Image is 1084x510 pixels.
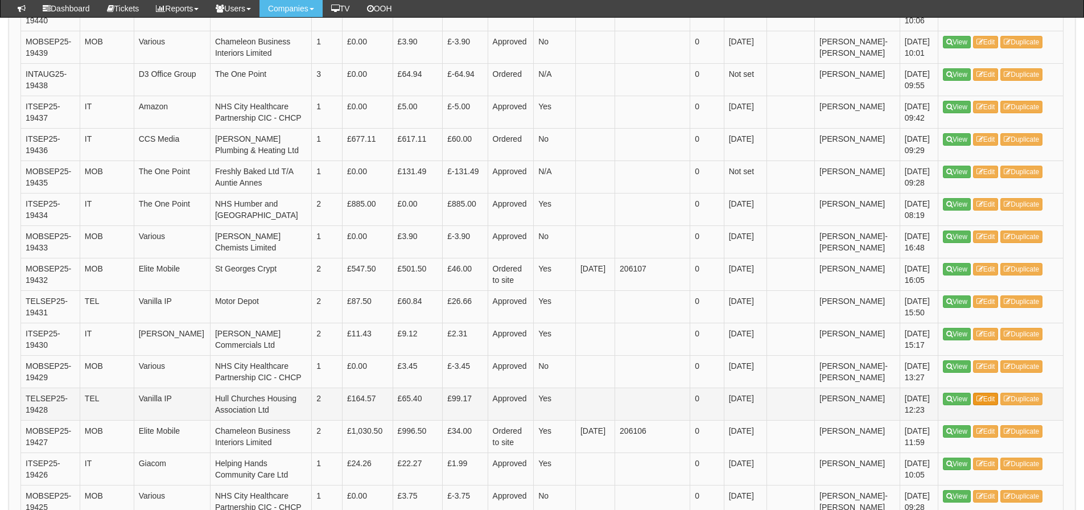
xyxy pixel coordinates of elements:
[900,225,938,258] td: [DATE] 16:48
[815,290,900,323] td: [PERSON_NAME]
[342,420,393,453] td: £1,030.50
[443,225,488,258] td: £-3.90
[690,323,724,355] td: 0
[690,420,724,453] td: 0
[210,161,311,193] td: Freshly Baked Ltd T/A Auntie Annes
[80,193,134,225] td: IT
[973,425,999,438] a: Edit
[488,31,534,63] td: Approved
[973,328,999,340] a: Edit
[973,393,999,405] a: Edit
[342,225,393,258] td: £0.00
[443,420,488,453] td: £34.00
[210,225,311,258] td: [PERSON_NAME] Chemists Limited
[900,63,938,96] td: [DATE] 09:55
[210,128,311,161] td: [PERSON_NAME] Plumbing & Heating Ltd
[21,161,80,193] td: MOBSEP25-19435
[312,31,343,63] td: 1
[973,36,999,48] a: Edit
[724,193,766,225] td: [DATE]
[943,393,971,405] a: View
[815,31,900,63] td: [PERSON_NAME]-[PERSON_NAME]
[900,323,938,355] td: [DATE] 15:17
[342,96,393,128] td: £0.00
[21,63,80,96] td: INTAUG25-19438
[724,355,766,388] td: [DATE]
[900,388,938,420] td: [DATE] 12:23
[21,420,80,453] td: MOBSEP25-19427
[815,63,900,96] td: [PERSON_NAME]
[815,96,900,128] td: [PERSON_NAME]
[724,388,766,420] td: [DATE]
[210,96,311,128] td: NHS City Healthcare Partnership CIC - CHCP
[1000,295,1042,308] a: Duplicate
[973,133,999,146] a: Edit
[134,31,210,63] td: Various
[312,63,343,96] td: 3
[443,96,488,128] td: £-5.00
[724,323,766,355] td: [DATE]
[342,323,393,355] td: £11.43
[488,161,534,193] td: Approved
[815,161,900,193] td: [PERSON_NAME]
[488,128,534,161] td: Ordered
[973,458,999,470] a: Edit
[21,355,80,388] td: MOBSEP25-19429
[815,453,900,485] td: [PERSON_NAME]
[534,31,576,63] td: No
[342,63,393,96] td: £0.00
[134,96,210,128] td: Amazon
[815,258,900,290] td: [PERSON_NAME]
[312,290,343,323] td: 2
[21,258,80,290] td: MOBSEP25-19432
[21,31,80,63] td: MOBSEP25-19439
[80,31,134,63] td: MOB
[900,128,938,161] td: [DATE] 09:29
[443,31,488,63] td: £-3.90
[210,258,311,290] td: St Georges Crypt
[534,388,576,420] td: Yes
[690,193,724,225] td: 0
[943,360,971,373] a: View
[534,355,576,388] td: No
[342,290,393,323] td: £87.50
[815,323,900,355] td: [PERSON_NAME]
[488,323,534,355] td: Approved
[210,420,311,453] td: Chameleon Business Interiors Limited
[312,96,343,128] td: 1
[393,193,443,225] td: £0.00
[943,295,971,308] a: View
[943,490,971,503] a: View
[815,388,900,420] td: [PERSON_NAME]
[393,258,443,290] td: £501.50
[1000,101,1042,113] a: Duplicate
[724,63,766,96] td: Not set
[690,258,724,290] td: 0
[443,388,488,420] td: £99.17
[690,161,724,193] td: 0
[575,258,615,290] td: [DATE]
[815,193,900,225] td: [PERSON_NAME]
[443,453,488,485] td: £1.99
[973,101,999,113] a: Edit
[393,355,443,388] td: £3.45
[134,161,210,193] td: The One Point
[393,388,443,420] td: £65.40
[973,198,999,211] a: Edit
[690,453,724,485] td: 0
[312,453,343,485] td: 1
[690,128,724,161] td: 0
[134,258,210,290] td: Elite Mobile
[724,161,766,193] td: Not set
[134,290,210,323] td: Vanilla IP
[900,290,938,323] td: [DATE] 15:50
[80,355,134,388] td: MOB
[80,96,134,128] td: IT
[312,420,343,453] td: 2
[488,420,534,453] td: Ordered to site
[973,231,999,243] a: Edit
[134,323,210,355] td: [PERSON_NAME]
[943,328,971,340] a: View
[690,63,724,96] td: 0
[973,263,999,275] a: Edit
